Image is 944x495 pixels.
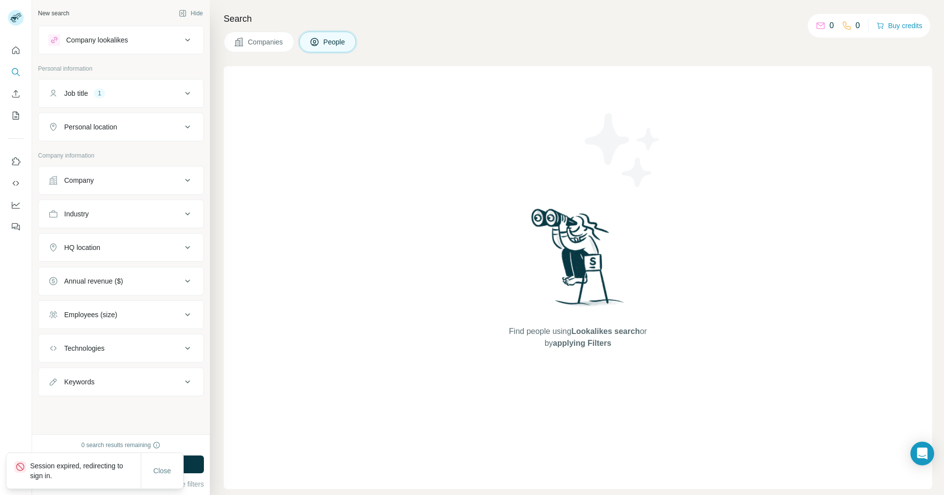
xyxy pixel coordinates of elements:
[81,441,161,450] div: 0 search results remaining
[64,243,100,252] div: HQ location
[38,64,204,73] p: Personal information
[64,88,88,98] div: Job title
[39,336,203,360] button: Technologies
[39,236,203,259] button: HQ location
[64,276,123,286] div: Annual revenue ($)
[39,370,203,394] button: Keywords
[64,343,105,353] div: Technologies
[8,41,24,59] button: Quick start
[8,196,24,214] button: Dashboard
[39,202,203,226] button: Industry
[876,19,922,33] button: Buy credits
[8,85,24,103] button: Enrich CSV
[66,35,128,45] div: Company lookalikes
[39,28,203,52] button: Company lookalikes
[578,106,667,195] img: Surfe Illustration - Stars
[910,442,934,465] div: Open Intercom Messenger
[8,153,24,170] button: Use Surfe on LinkedIn
[147,462,178,480] button: Close
[8,63,24,81] button: Search
[64,310,117,320] div: Employees (size)
[39,82,203,105] button: Job title1
[38,151,204,160] p: Company information
[38,9,69,18] div: New search
[323,37,346,47] span: People
[172,6,210,21] button: Hide
[553,339,611,347] span: applying Filters
[856,20,860,32] p: 0
[154,466,171,476] span: Close
[39,303,203,327] button: Employees (size)
[30,461,141,481] p: Session expired, redirecting to sign in.
[64,377,94,387] div: Keywords
[499,326,657,349] span: Find people using or by
[8,174,24,192] button: Use Surfe API
[64,175,94,185] div: Company
[571,327,640,335] span: Lookalikes search
[39,168,203,192] button: Company
[829,20,834,32] p: 0
[39,269,203,293] button: Annual revenue ($)
[8,218,24,236] button: Feedback
[64,209,89,219] div: Industry
[64,122,117,132] div: Personal location
[39,115,203,139] button: Personal location
[527,206,629,316] img: Surfe Illustration - Woman searching with binoculars
[8,107,24,124] button: My lists
[248,37,284,47] span: Companies
[94,89,105,98] div: 1
[224,12,932,26] h4: Search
